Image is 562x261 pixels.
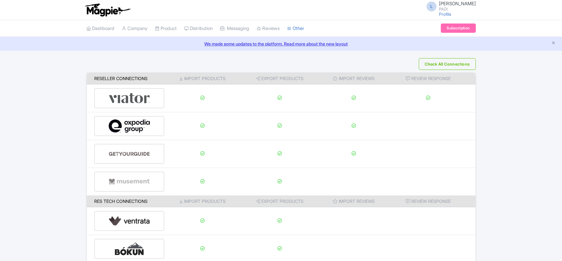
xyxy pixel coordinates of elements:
th: Export Products [241,73,319,84]
img: logo-ab69f6fb50320c5b225c76a69d11143b.png [83,3,131,17]
a: Product [155,20,177,37]
small: PADI [439,7,476,11]
th: Import Products [164,195,241,207]
a: Messaging [220,20,249,37]
img: ventrata-b8ee9d388f52bb9ce077e58fa33de912.svg [108,212,150,230]
img: viator-e2bf771eb72f7a6029a5edfbb081213a.svg [108,89,150,108]
img: get_your_guide-5a6366678479520ec94e3f9d2b9f304b.svg [108,144,150,163]
img: musement-dad6797fd076d4ac540800b229e01643.svg [108,172,150,191]
img: expedia-9e2f273c8342058d41d2cc231867de8b.svg [108,117,150,135]
a: Company [122,20,148,37]
a: Subscription [441,24,476,33]
a: Distribution [184,20,213,37]
th: Review Response [389,73,476,84]
a: Reviews [257,20,280,37]
button: Close announcement [551,40,556,47]
a: L [PERSON_NAME] PADI [423,1,476,11]
th: Reseller Connections [87,73,165,84]
a: Other [287,20,304,37]
a: Profile [439,11,451,17]
th: Import Reviews [319,195,389,207]
img: bokun-9d666bd0d1b458dbc8a9c3d52590ba5a.svg [108,239,150,258]
th: Import Reviews [319,73,389,84]
th: Review Response [389,195,476,207]
span: L [427,2,436,11]
th: Res Tech Connections [87,195,165,207]
th: Import Products [164,73,241,84]
span: [PERSON_NAME] [439,1,476,6]
button: Check All Connections [419,58,476,70]
a: We made some updates to the platform. Read more about the new layout [4,41,558,47]
a: Dashboard [86,20,114,37]
th: Export Products [241,195,319,207]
